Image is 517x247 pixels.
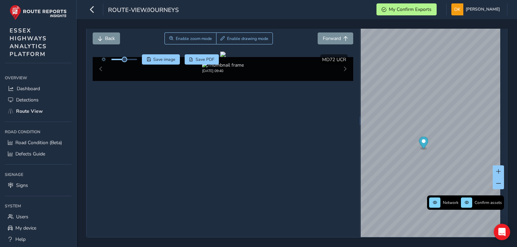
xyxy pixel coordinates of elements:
span: Enable zoom mode [176,36,212,41]
img: Thumbnail frame [202,62,244,68]
a: Users [5,211,71,222]
button: Zoom [164,32,216,44]
div: Overview [5,73,71,83]
a: Route View [5,106,71,117]
a: Dashboard [5,83,71,94]
button: Draw [216,32,273,44]
div: Signage [5,169,71,180]
button: [PERSON_NAME] [451,3,502,15]
button: Back [93,32,120,44]
a: Detections [5,94,71,106]
span: Dashboard [17,85,40,92]
span: MD72 UCR [322,56,346,63]
span: Detections [16,97,39,103]
span: [PERSON_NAME] [466,3,500,15]
span: My device [15,225,36,231]
span: Road Condition (Beta) [15,139,62,146]
span: Save PDF [196,57,214,62]
span: ESSEX HIGHWAYS ANALYTICS PLATFORM [10,27,47,58]
img: diamond-layout [451,3,463,15]
div: System [5,201,71,211]
span: Enable drawing mode [227,36,268,41]
a: Signs [5,180,71,191]
span: Network [443,200,459,205]
span: Confirm assets [475,200,502,205]
span: route-view/journeys [108,6,179,15]
span: Signs [16,182,28,189]
a: Road Condition (Beta) [5,137,71,148]
span: Users [16,214,28,220]
a: Defects Guide [5,148,71,160]
a: Help [5,234,71,245]
img: rr logo [10,5,67,20]
button: PDF [185,54,219,65]
div: Road Condition [5,127,71,137]
span: Help [15,236,26,243]
a: My device [5,222,71,234]
button: Save [142,54,180,65]
span: Save image [153,57,175,62]
span: Back [105,35,115,42]
button: My Confirm Exports [376,3,437,15]
span: Defects Guide [15,151,45,157]
div: Open Intercom Messenger [494,224,510,240]
span: Route View [16,108,43,114]
span: My Confirm Exports [389,6,432,13]
div: Map marker [419,137,428,151]
button: Forward [318,32,353,44]
div: [DATE] 09:40 [202,68,244,73]
span: Forward [323,35,341,42]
